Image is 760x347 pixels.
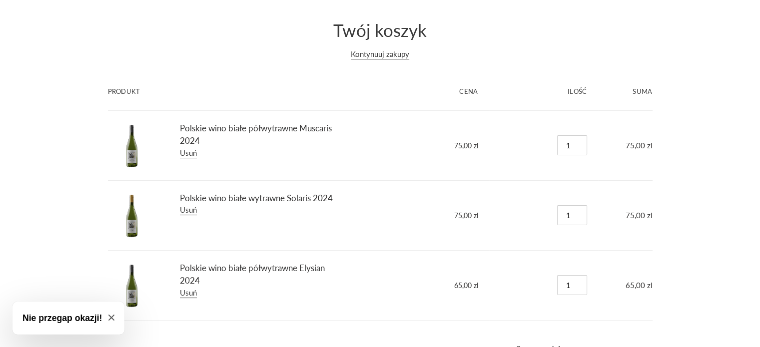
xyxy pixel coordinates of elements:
a: Usuń Polskie wino białe półwytrawne Muscaris 2024 [180,148,197,158]
dd: 75,00 zl [364,140,478,151]
a: Usuń Polskie wino białe półwytrawne Elysian 2024 [180,288,197,298]
h1: Twój koszyk [108,19,653,40]
a: Polskie wino białe półwytrawne Elysian 2024 [180,263,325,286]
th: Cena [353,73,489,110]
dd: 75,00 zl [364,210,478,221]
a: Usuń Polskie wino białe wytrawne Solaris 2024 [180,205,197,215]
span: 75,00 zl [626,211,653,220]
th: Suma [598,73,653,110]
th: Ilość [489,73,598,110]
a: Polskie wino białe półwytrawne Muscaris 2024 [180,123,332,146]
span: 75,00 zl [626,141,653,150]
span: 65,00 zl [626,281,653,290]
th: Produkt [108,73,353,110]
dd: 65,00 zl [364,280,478,291]
a: Polskie wino białe wytrawne Solaris 2024 [180,193,333,203]
a: Kontynuuj zakupy [351,49,409,59]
